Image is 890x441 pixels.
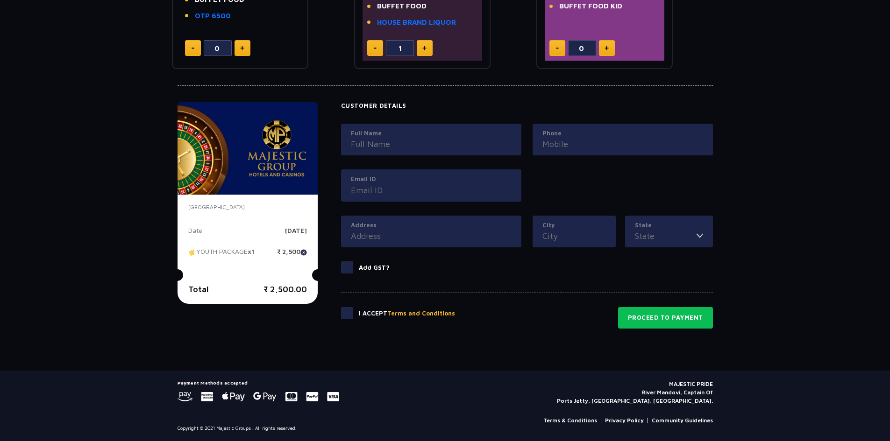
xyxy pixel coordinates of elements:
[359,263,390,273] p: Add GST?
[195,11,231,21] a: OTP 6500
[351,221,512,230] label: Address
[277,248,307,262] p: ₹ 2,500
[652,416,713,425] a: Community Guidelines
[178,425,297,432] p: Copyright © 2021 Majestic Groups . All rights reserved.
[697,230,703,242] img: toggler icon
[377,17,456,28] a: HOUSE BRAND LIQUOR
[557,380,713,405] p: MAJESTIC PRIDE River Mandovi, Captain Of Ports Jetty, [GEOGRAPHIC_DATA], [GEOGRAPHIC_DATA].
[188,248,196,257] img: tikcet
[178,380,339,385] h5: Payment Methods accepted
[188,227,202,241] p: Date
[188,283,209,295] p: Total
[543,416,597,425] a: Terms & Conditions
[351,138,512,150] input: Full Name
[263,283,307,295] p: ₹ 2,500.00
[285,227,307,241] p: [DATE]
[240,46,244,50] img: plus
[248,248,255,256] strong: x1
[351,175,512,184] label: Email ID
[351,184,512,196] input: Email ID
[188,248,255,262] p: YOUTH PACKAGE
[351,129,512,138] label: Full Name
[374,48,377,49] img: minus
[341,102,713,110] h4: Customer Details
[559,1,622,12] span: BUFFET FOOD KID
[556,48,559,49] img: minus
[542,129,703,138] label: Phone
[422,46,427,50] img: plus
[377,1,427,12] span: BUFFET FOOD
[605,46,609,50] img: plus
[542,230,606,242] input: City
[542,221,606,230] label: City
[635,221,703,230] label: State
[605,416,644,425] a: Privacy Policy
[635,230,697,242] input: State
[192,48,194,49] img: minus
[351,230,512,242] input: Address
[542,138,703,150] input: Mobile
[359,309,455,318] p: I Accept
[188,203,307,211] p: [GEOGRAPHIC_DATA]
[387,309,455,318] button: Terms and Conditions
[178,102,318,195] img: majesticPride-banner
[618,307,713,329] button: Proceed to Payment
